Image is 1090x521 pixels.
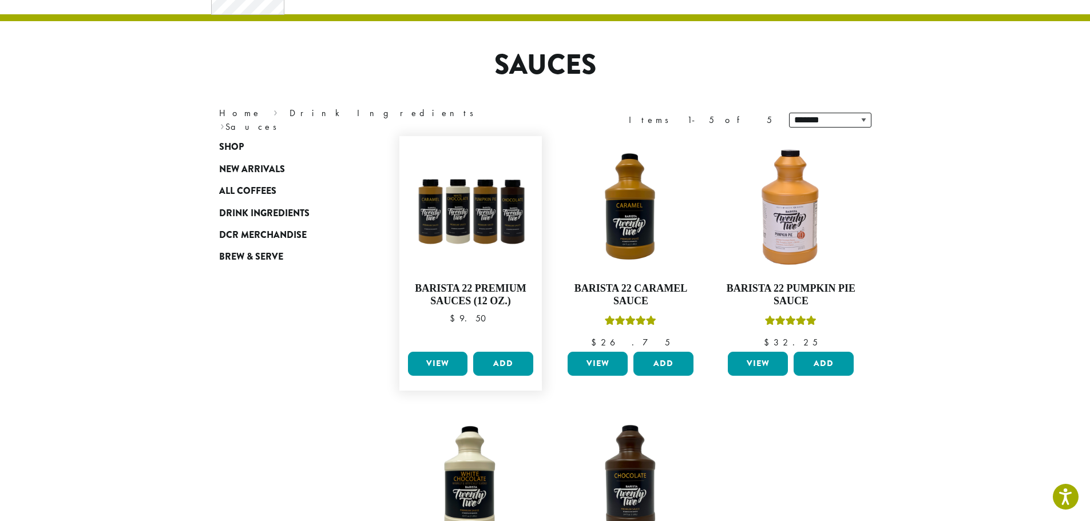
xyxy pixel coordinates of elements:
h4: Barista 22 Caramel Sauce [565,283,696,307]
span: Shop [219,140,244,154]
img: B22SauceSqueeze_All-300x300.png [405,142,536,273]
a: View [408,352,468,376]
bdi: 26.75 [591,336,670,348]
a: Home [219,107,261,119]
span: All Coffees [219,184,276,198]
button: Add [794,352,854,376]
a: Drink Ingredients [290,107,481,119]
div: Rated 5.00 out of 5 [765,314,816,331]
span: › [274,102,278,120]
span: $ [764,336,774,348]
h4: Barista 22 Premium Sauces (12 oz.) [405,283,537,307]
a: Brew & Serve [219,246,356,268]
a: View [728,352,788,376]
h1: Sauces [211,49,880,82]
img: DP3239.64-oz.01.default.png [725,142,857,273]
a: Shop [219,136,356,158]
button: Add [633,352,693,376]
span: Drink Ingredients [219,206,310,221]
span: Brew & Serve [219,250,283,264]
img: B22-Caramel-Sauce_Stock-e1709240861679.png [565,142,696,273]
a: Barista 22 Caramel SauceRated 5.00 out of 5 $26.75 [565,142,696,347]
span: › [220,116,224,134]
div: Rated 5.00 out of 5 [605,314,656,331]
a: Drink Ingredients [219,202,356,224]
span: $ [450,312,459,324]
a: All Coffees [219,180,356,202]
div: Items 1-5 of 5 [629,113,772,127]
span: New Arrivals [219,162,285,177]
a: DCR Merchandise [219,224,356,246]
span: DCR Merchandise [219,228,307,242]
h4: Barista 22 Pumpkin Pie Sauce [725,283,857,307]
button: Add [473,352,533,376]
bdi: 32.25 [764,336,818,348]
a: View [568,352,628,376]
span: $ [591,336,601,348]
nav: Breadcrumb [219,106,528,134]
bdi: 9.50 [450,312,492,324]
a: Barista 22 Premium Sauces (12 oz.) $9.50 [405,142,537,347]
a: New Arrivals [219,158,356,180]
a: Barista 22 Pumpkin Pie SauceRated 5.00 out of 5 $32.25 [725,142,857,347]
